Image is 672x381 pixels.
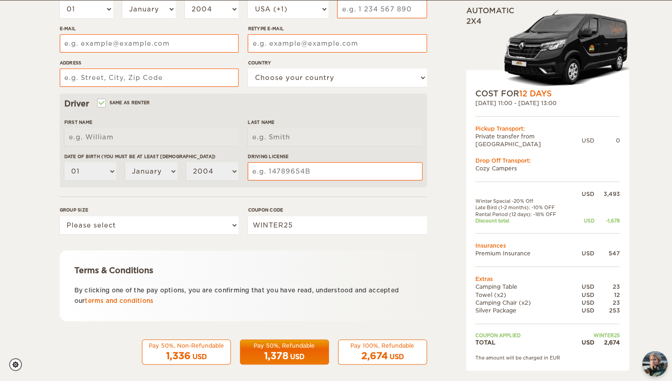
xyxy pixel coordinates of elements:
div: USD [573,291,594,299]
div: USD [573,339,594,347]
input: Same as renter [98,101,104,107]
div: 253 [594,307,620,314]
div: [DATE] 11:00 - [DATE] 13:00 [475,99,620,107]
td: Insurances [475,242,620,249]
div: USD [573,299,594,307]
label: Retype E-mail [248,25,427,32]
div: COST FOR [475,88,620,99]
span: 1,378 [264,350,288,361]
label: Driving License [248,153,422,160]
td: Camping Table [475,283,573,291]
span: 2,674 [361,350,388,361]
div: 12 [594,291,620,299]
div: Terms & Conditions [74,265,412,276]
td: Cozy Campers [475,164,620,172]
label: Country [248,59,427,66]
div: Pay 50%, Refundable [246,342,323,349]
td: Late Bird (1-2 months): -10% OFF [475,204,573,211]
img: Stuttur-m-c-logo-2.png [503,9,629,88]
td: Extras [475,275,620,283]
button: Pay 50%, Non-Refundable 1,336 USD [142,339,231,365]
td: Winter Special -20% Off [475,198,573,204]
td: Coupon applied [475,332,573,339]
div: -1,678 [594,217,620,224]
div: USD [290,352,304,361]
button: chat-button [642,351,667,376]
div: USD [193,352,207,361]
label: Address [60,59,239,66]
div: 0 [594,137,620,144]
img: Freyja at Cozy Campers [642,351,667,376]
div: USD [390,352,404,361]
label: E-mail [60,25,239,32]
div: USD [573,249,594,257]
div: USD [573,190,594,198]
input: e.g. Street, City, Zip Code [60,69,239,87]
td: Camping Chair (x2) [475,299,573,307]
div: Driver [64,98,422,109]
div: USD [573,307,594,314]
label: Group size [60,206,239,213]
label: Same as renter [98,98,150,107]
label: Coupon code [248,206,427,213]
input: e.g. 14789654B [248,162,422,180]
div: The amount will be charged in EUR [475,355,620,361]
td: Silver Package [475,307,573,314]
div: 547 [594,249,620,257]
td: WINTER25 [573,332,620,339]
div: Pay 50%, Non-Refundable [148,342,225,349]
span: 1,336 [166,350,191,361]
p: By clicking one of the pay options, you are confirming that you have read, understood and accepte... [74,285,412,307]
input: e.g. example@example.com [248,34,427,53]
div: Pay 100%, Refundable [344,342,421,349]
button: Pay 50%, Refundable 1,378 USD [240,339,329,365]
div: USD [582,137,594,144]
div: Pickup Transport: [475,125,620,132]
label: First Name [64,119,239,126]
a: Cookie settings [9,358,28,371]
input: e.g. example@example.com [60,34,239,53]
input: e.g. William [64,128,239,146]
td: Discount total [475,217,573,224]
td: Towel (x2) [475,291,573,299]
td: Premium Insurance [475,249,573,257]
span: 12 Days [519,89,552,98]
div: 2,674 [594,339,620,347]
a: terms and conditions [85,297,153,304]
td: Private transfer from [GEOGRAPHIC_DATA] [475,132,582,148]
div: USD [573,217,594,224]
div: USD [573,283,594,291]
label: Last Name [248,119,422,126]
label: Date of birth (You must be at least [DEMOGRAPHIC_DATA]) [64,153,239,160]
td: Rental Period (12 days): -18% OFF [475,211,573,217]
div: 23 [594,299,620,307]
button: Pay 100%, Refundable 2,674 USD [338,339,427,365]
div: 3,493 [594,190,620,198]
div: Drop Off Transport: [475,157,620,164]
td: TOTAL [475,339,573,347]
div: Automatic 2x4 [466,6,629,88]
div: 23 [594,283,620,291]
input: e.g. Smith [248,128,422,146]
